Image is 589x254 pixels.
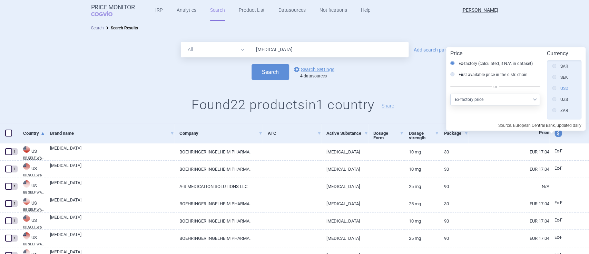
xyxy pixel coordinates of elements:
[404,143,439,160] a: 10 MG
[91,11,122,16] span: COGVIO
[23,225,45,229] abbr: BB SELF WACAWP UNIT — Free online database of Self Administered drugs provided by BuyandBill.com ...
[23,125,45,142] a: Country
[50,214,174,227] a: [MEDICAL_DATA]
[373,125,403,146] a: Dosage Form
[174,230,263,247] a: BOEHRINGER INGELHEIM PHARMA.
[382,103,394,108] button: Share
[549,215,575,226] a: Ex-F
[11,166,18,172] div: 1
[23,180,30,187] img: United States
[252,64,289,80] button: Search
[23,146,30,153] img: United States
[492,83,499,90] span: or
[404,195,439,212] a: 25 MG
[549,233,575,243] a: Ex-F
[91,4,135,17] a: Price MonitorCOGVIO
[552,85,568,92] label: USD
[104,25,138,31] li: Search Results
[50,180,174,192] a: [MEDICAL_DATA]
[439,230,468,247] a: 90
[554,200,562,205] span: Ex-factory price
[23,215,30,222] img: United States
[468,143,549,160] a: EUR 17.04
[50,125,174,142] a: Brand name
[91,26,104,30] a: Search
[404,230,439,247] a: 25 MG
[414,47,455,52] a: Add search param?
[450,71,528,78] label: First available price in the distr. chain
[18,214,45,229] a: USUSBB SELF WACAWP UNIT
[321,143,369,160] a: [MEDICAL_DATA]
[23,156,45,160] abbr: BB SELF WACAWP UNIT — Free online database of Self Administered drugs provided by BuyandBill.com ...
[18,232,45,246] a: USUSBB SELF WACAWP UNIT
[409,125,439,146] a: Dosage strength
[439,195,468,212] a: 30
[468,230,549,247] a: EUR 17.04
[552,107,568,114] label: ZAR
[552,63,568,70] label: SAR
[549,163,575,174] a: Ex-F
[468,161,549,178] a: EUR 17.04
[468,195,549,212] a: EUR 17.04
[11,183,18,190] div: 1
[11,217,18,224] div: 1
[439,213,468,229] a: 90
[450,120,581,128] p: Source: European Central Bank, updated daily
[11,148,18,155] div: 1
[404,161,439,178] a: 10 MG
[321,195,369,212] a: [MEDICAL_DATA]
[91,25,104,31] li: Search
[23,243,45,246] abbr: BB SELF WACAWP UNIT — Free online database of Self Administered drugs provided by BuyandBill.com ...
[554,235,562,240] span: Ex-factory price
[549,146,575,157] a: Ex-F
[321,161,369,178] a: [MEDICAL_DATA]
[174,161,263,178] a: BOEHRINGER INGELHEIM PHARMA.
[91,4,135,11] strong: Price Monitor
[179,125,263,142] a: Company
[549,198,575,208] a: Ex-F
[174,178,263,195] a: A-S MEDICATION SOLUTIONS LLC
[300,74,338,79] div: datasources
[404,213,439,229] a: 10 MG
[23,198,30,205] img: United States
[554,218,562,223] span: Ex-factory price
[552,96,568,103] label: UZS
[321,213,369,229] a: [MEDICAL_DATA]
[11,200,18,207] div: 1
[439,178,468,195] a: 90
[404,178,439,195] a: 25 MG
[450,60,533,67] label: Ex-factory (calculated, if N/A in dataset)
[23,173,45,177] abbr: BB SELF WACAWP UNIT — Free online database of Self Administered drugs provided by BuyandBill.com ...
[23,232,30,239] img: United States
[11,235,18,242] div: 1
[539,130,549,135] span: Price
[554,149,562,153] span: Ex-factory price
[268,125,321,142] a: ATC
[174,213,263,229] a: BOEHRINGER INGELHEIM PHARMA.
[321,230,369,247] a: [MEDICAL_DATA]
[468,178,549,195] a: N/A
[18,197,45,211] a: USUSBB SELF WACAWP UNIT
[23,191,45,194] abbr: BB SELF WACAWP UNIT — Free online database of Self Administered drugs provided by BuyandBill.com ...
[444,125,468,142] a: Package
[554,166,562,171] span: Ex-factory price
[50,162,174,175] a: [MEDICAL_DATA]
[321,178,369,195] a: [MEDICAL_DATA]
[50,197,174,209] a: [MEDICAL_DATA]
[174,195,263,212] a: BOEHRINGER INGELHEIM PHARMA.
[552,74,568,81] label: SEK
[18,180,45,194] a: USUSBB SELF WACAWP UNIT
[111,26,138,30] strong: Search Results
[326,125,369,142] a: Active Substance
[547,50,568,57] strong: Currency
[50,145,174,158] a: [MEDICAL_DATA]
[23,163,30,170] img: United States
[174,143,263,160] a: BOEHRINGER INGELHEIM PHARMA.
[468,213,549,229] a: EUR 17.04
[23,208,45,211] abbr: BB SELF WACAWP UNIT — Free online database of Self Administered drugs provided by BuyandBill.com ...
[439,161,468,178] a: 30
[439,143,468,160] a: 30
[300,74,303,78] strong: 4
[18,145,45,160] a: USUSBB SELF WACAWP UNIT
[50,232,174,244] a: [MEDICAL_DATA]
